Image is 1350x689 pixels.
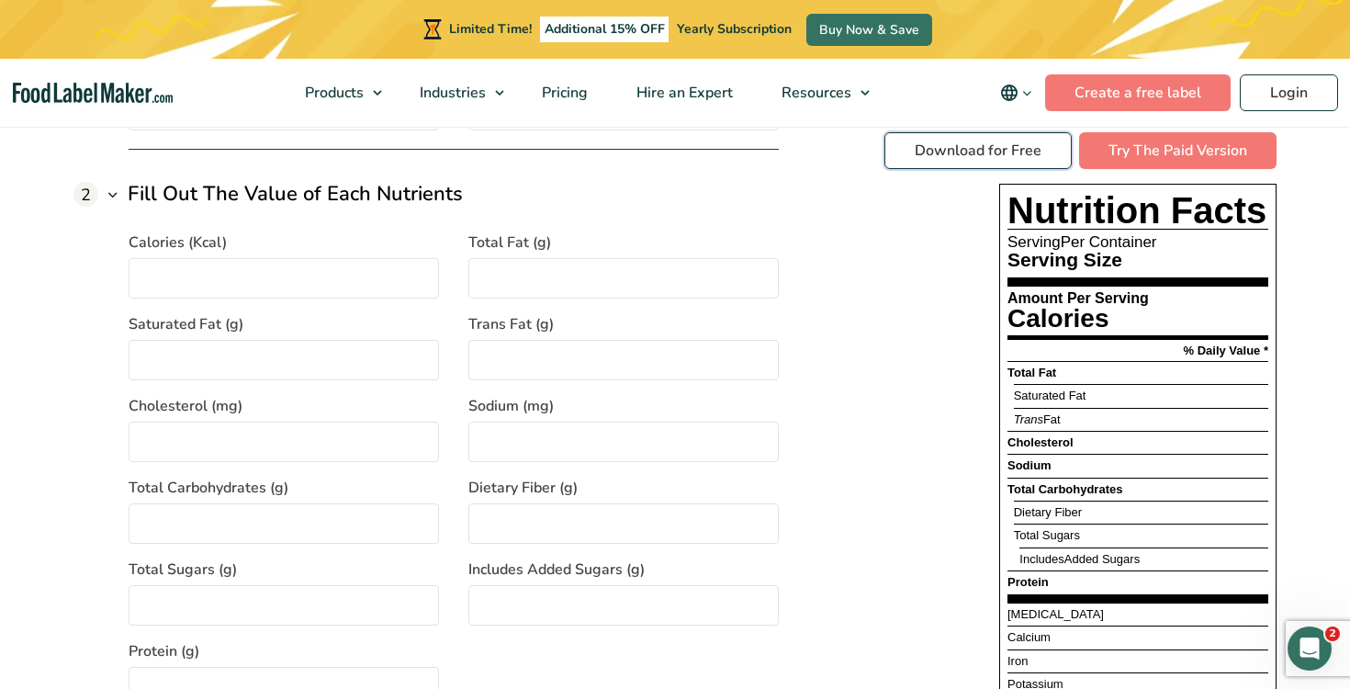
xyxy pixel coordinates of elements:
[1014,389,1086,402] span: Saturated Fat
[129,559,237,581] span: Total Sugars (g)
[1045,74,1231,111] a: Create a free label
[1007,608,1104,621] p: [MEDICAL_DATA]
[414,83,488,103] span: Industries
[1184,344,1269,356] p: % Daily Value *
[1014,529,1080,542] p: Total Sugars
[1007,436,1074,449] p: Cholesterol
[1007,459,1052,472] p: Sodium
[776,83,853,103] span: Resources
[1007,234,1268,250] p: Per Container
[1325,627,1340,641] span: 2
[1007,655,1028,668] p: Iron
[758,59,879,127] a: Resources
[129,313,243,335] span: Saturated Fat (g)
[631,83,735,103] span: Hire an Expert
[1007,291,1149,306] p: Amount Per Serving
[129,640,199,662] span: Protein (g)
[468,395,554,417] span: Sodium (mg)
[299,83,366,103] span: Products
[468,232,551,254] span: Total Fat (g)
[884,132,1072,169] a: Download for Free
[1007,575,1049,589] strong: Protein
[1007,366,1056,379] strong: Total Fat
[1007,233,1061,251] span: Serving
[468,477,578,499] span: Dietary Fiber (g)
[1288,627,1332,671] iframe: Intercom live chat
[536,83,590,103] span: Pricing
[128,179,463,209] h3: Fill Out The Value of Each Nutrients
[468,559,645,581] span: Includes Added Sugars (g)
[468,313,554,335] span: Trans Fat (g)
[1019,552,1140,565] p: Includes Added Sugars
[129,232,227,254] span: Calories (Kcal)
[1014,506,1082,519] p: Dietary Fiber
[806,14,932,46] a: Buy Now & Save
[396,59,513,127] a: Industries
[540,17,669,42] span: Additional 15% OFF
[281,59,391,127] a: Products
[73,182,98,207] span: 2
[1007,481,1122,495] span: Total Carbohydrates
[1014,412,1043,426] span: Trans
[677,20,792,38] span: Yearly Subscription
[129,395,242,417] span: Cholesterol (mg)
[1079,132,1277,169] a: Try The Paid Version
[1007,306,1149,332] p: Calories
[1240,74,1338,111] a: Login
[518,59,608,127] a: Pricing
[449,20,532,38] span: Limited Time!
[129,477,288,499] span: Total Carbohydrates (g)
[1014,413,1061,426] p: Fat
[1007,631,1051,644] p: Calcium
[613,59,753,127] a: Hire an Expert
[1007,192,1268,229] p: Nutrition Facts
[1007,250,1126,269] p: Serving Size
